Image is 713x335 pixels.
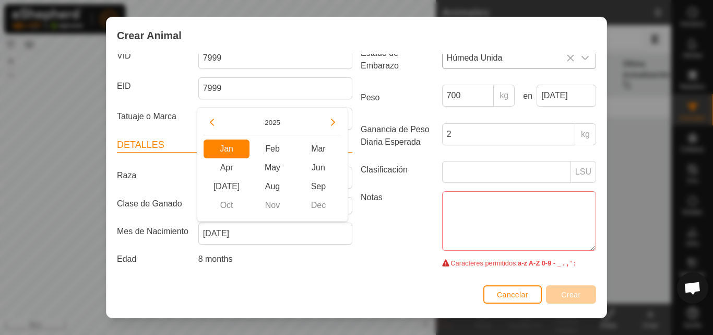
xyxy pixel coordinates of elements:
label: Clase de Ganado [113,197,194,210]
label: en [519,90,532,102]
label: Edad [113,253,194,265]
span: Crear Animal [117,28,182,43]
button: Choose Year [260,117,284,129]
button: Next Year [325,114,341,131]
label: Mes de Nacimiento [113,223,194,240]
span: Aug [249,177,295,196]
span: May [249,158,295,177]
button: Cancelar [483,285,542,304]
span: Sep [295,177,341,196]
div: dropdown trigger [575,48,596,68]
div: Chat abierto [677,272,708,304]
span: Crear [561,291,581,299]
header: Detalles [117,138,352,153]
label: VID [113,47,194,65]
label: Peso [356,85,438,111]
span: Caracteres permitidos: [450,259,518,267]
p-inputgroup-addon: kg [575,123,596,145]
label: Estado de Embarazo [356,47,438,72]
div: Choose Date [197,107,348,222]
label: Tatuaje o Marca [113,108,194,125]
span: Húmeda Unida [443,48,575,68]
label: EID [113,77,194,95]
label: Clasificación [356,161,438,179]
span: [DATE] [204,177,249,196]
span: Cancelar [497,291,528,299]
p-inputgroup-addon: LSU [571,161,596,183]
strong: a-z A-Z 0-9 - _ . , ' : [518,259,576,267]
p-inputgroup-addon: kg [494,85,515,107]
button: Previous Year [204,114,220,131]
span: Mar [295,140,341,158]
span: 8 months [198,255,233,263]
label: Notas [356,191,438,264]
span: Feb [249,140,295,158]
span: Apr [204,158,249,177]
span: Jan [204,140,249,158]
span: Jun [295,158,341,177]
button: Crear [546,285,596,304]
label: Raza [113,167,194,184]
label: Ganancia de Peso Diaria Esperada [356,123,438,148]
